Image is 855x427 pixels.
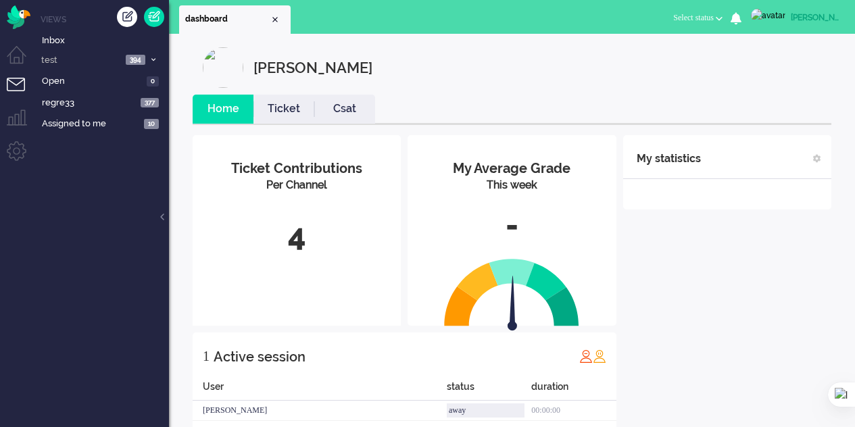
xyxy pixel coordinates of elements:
img: profilePicture [203,47,243,88]
span: 0 [147,76,159,86]
div: This week [418,178,606,193]
img: profile_red.svg [579,349,593,363]
div: [PERSON_NAME] [253,47,372,88]
span: 394 [126,55,145,65]
a: [PERSON_NAME] [748,8,841,22]
div: away [447,403,524,418]
span: 377 [141,98,159,108]
li: Csat [314,95,375,124]
div: [PERSON_NAME] [193,401,447,421]
img: profile_orange.svg [593,349,606,363]
div: User [193,380,447,401]
div: My Average Grade [418,159,606,178]
span: 10 [144,119,159,129]
img: semi_circle.svg [444,258,579,326]
span: dashboard [185,14,270,25]
li: Admin menu [7,141,37,172]
li: Dashboard menu [7,46,37,76]
a: Ticket [253,101,314,117]
a: Open 0 [39,73,169,88]
div: Ticket Contributions [203,159,391,178]
div: duration [531,380,616,401]
div: status [447,380,531,401]
a: Home [193,101,253,117]
span: Assigned to me [42,118,140,130]
a: Assigned to me 10 [39,116,169,130]
a: Inbox [39,32,169,47]
span: Select status [673,13,714,22]
span: Inbox [42,34,169,47]
div: My statistics [637,145,701,172]
button: Select status [665,8,731,28]
li: Ticket [253,95,314,124]
li: Views [41,14,169,25]
a: regre33 377 [39,95,169,109]
li: Tickets menu [7,78,37,108]
img: avatar [751,9,785,22]
a: Quick Ticket [144,7,164,27]
a: Omnidesk [7,9,30,19]
div: 1 [203,343,210,370]
span: Open [42,75,143,88]
div: [PERSON_NAME] [791,11,841,24]
div: 00:00:00 [531,401,616,421]
div: 4 [203,214,391,258]
li: Supervisor menu [7,109,37,140]
li: Home [193,95,253,124]
div: Active session [214,343,306,370]
div: - [418,203,606,248]
span: test [39,54,122,67]
img: flow_omnibird.svg [7,5,30,29]
li: Select status [665,4,731,34]
div: Close tab [270,14,280,25]
a: Csat [314,101,375,117]
div: Per Channel [203,178,391,193]
div: Create ticket [117,7,137,27]
span: regre33 [42,97,137,109]
li: Dashboard [179,5,291,34]
img: arrow.svg [484,276,542,334]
